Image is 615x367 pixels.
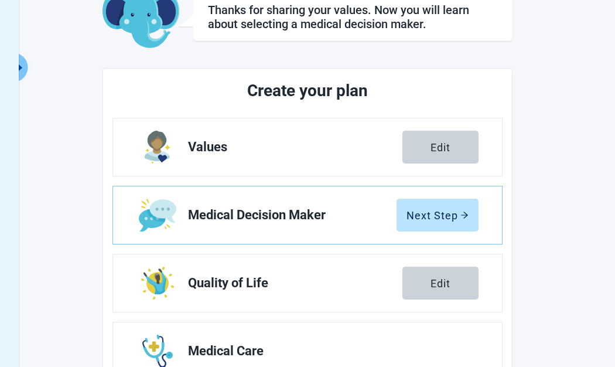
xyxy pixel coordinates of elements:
span: Medical Decision Maker [188,208,397,222]
a: Edit Quality of Life section [113,254,502,312]
span: Medical Care [188,344,469,358]
a: Edit Medical Decision Maker section [113,186,502,244]
button: Edit [402,267,479,300]
span: caret-right [14,62,25,73]
div: Edit [430,277,450,289]
button: Expand menu [13,53,28,82]
div: Next Step [406,209,469,221]
a: Edit Values section [113,118,502,176]
button: Edit [402,131,479,164]
button: Next Steparrow-right [397,199,479,232]
span: Quality of Life [188,276,402,290]
div: Thanks for sharing your values. Now you will learn about selecting a medical decision maker. [208,3,498,31]
h2: Create your plan [156,78,459,104]
span: Values [188,140,402,154]
span: arrow-right [460,211,469,219]
div: Edit [430,141,450,153]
